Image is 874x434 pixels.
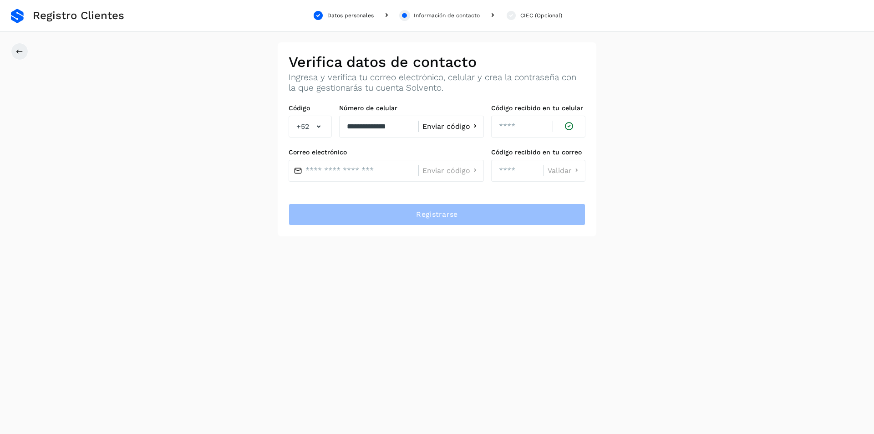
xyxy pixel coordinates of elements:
[414,11,480,20] div: Información de contacto
[289,53,585,71] h2: Verifica datos de contacto
[422,123,470,130] span: Enviar código
[33,9,124,22] span: Registro Clientes
[422,122,480,131] button: Enviar código
[520,11,562,20] div: CIEC (Opcional)
[422,166,480,175] button: Enviar código
[289,148,484,156] label: Correo electrónico
[339,104,484,112] label: Número de celular
[289,104,332,112] label: Código
[548,166,581,175] button: Validar
[327,11,374,20] div: Datos personales
[289,72,585,93] p: Ingresa y verifica tu correo electrónico, celular y crea la contraseña con la que gestionarás tu ...
[416,209,457,220] span: Registrarse
[422,167,470,174] span: Enviar código
[296,121,309,132] span: +52
[289,204,585,225] button: Registrarse
[491,104,585,112] label: Código recibido en tu celular
[548,167,572,174] span: Validar
[491,148,585,156] label: Código recibido en tu correo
